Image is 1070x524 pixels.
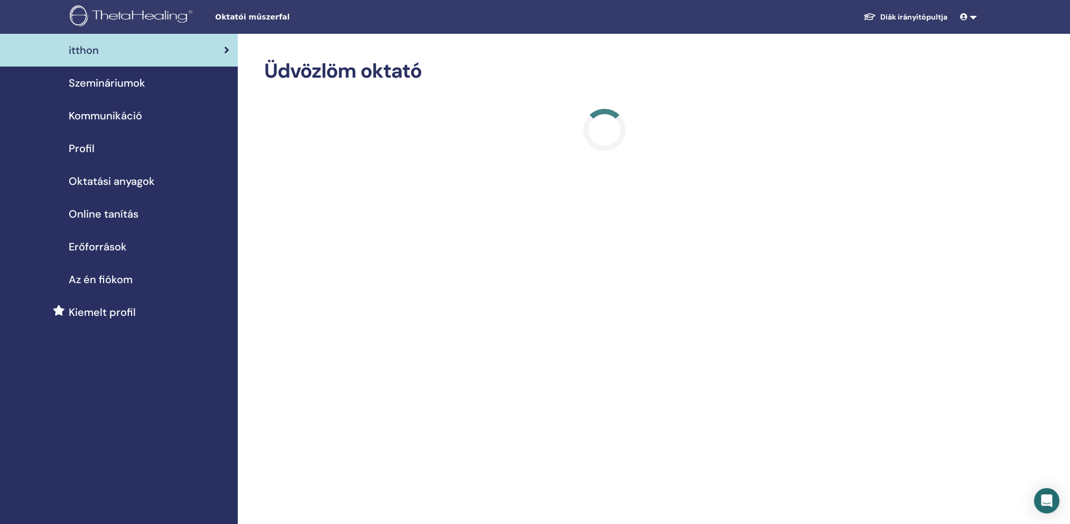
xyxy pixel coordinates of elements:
[215,12,374,23] span: Oktatói műszerfal
[69,239,127,255] span: Erőforrások
[69,75,145,91] span: Szemináriumok
[1034,488,1059,513] div: Open Intercom Messenger
[69,42,99,58] span: itthon
[863,12,876,21] img: graduation-cap-white.svg
[69,141,95,156] span: Profil
[69,304,136,320] span: Kiemelt profil
[69,108,142,124] span: Kommunikáció
[70,5,196,29] img: logo.png
[264,59,945,83] h2: Üdvözlöm oktató
[69,272,133,287] span: Az én fiókom
[855,7,956,27] a: Diák irányítópultja
[69,206,138,222] span: Online tanítás
[69,173,155,189] span: Oktatási anyagok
